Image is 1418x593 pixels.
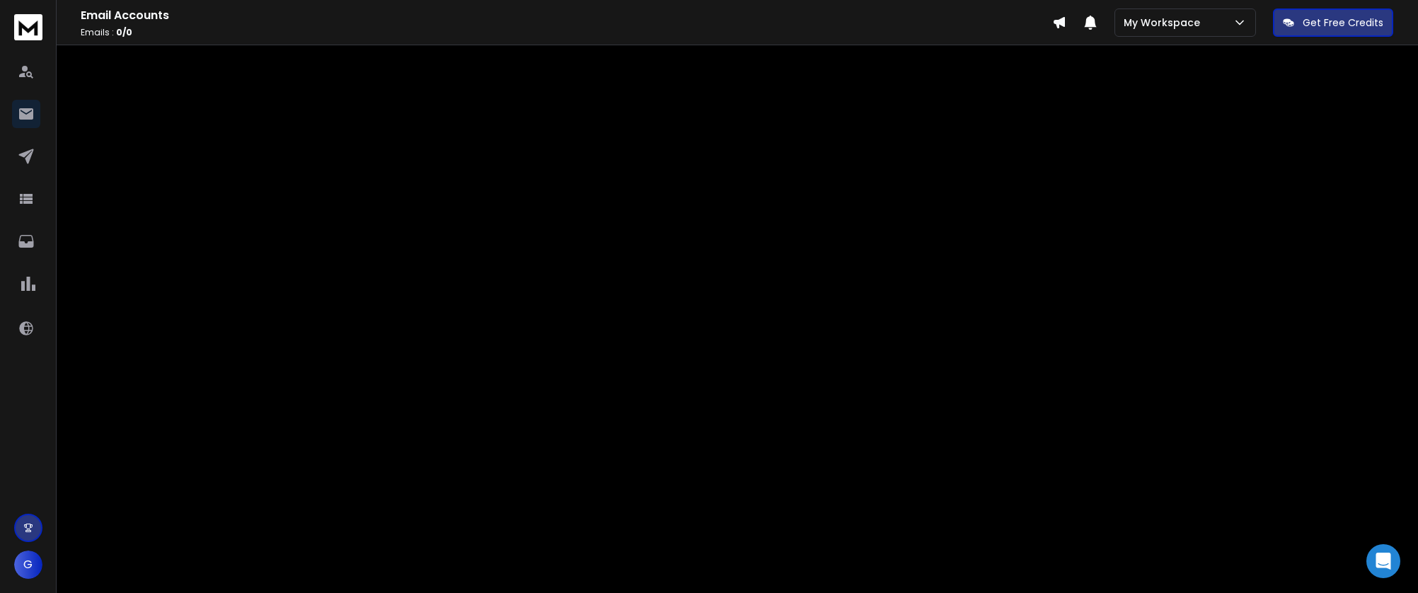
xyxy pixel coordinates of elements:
p: Get Free Credits [1303,16,1383,30]
h1: Email Accounts [81,7,1052,24]
button: G [14,551,42,579]
span: 0 / 0 [116,26,132,38]
img: logo [14,14,42,40]
p: My Workspace [1124,16,1206,30]
div: Open Intercom Messenger [1366,544,1400,578]
button: Get Free Credits [1273,8,1393,37]
p: Emails : [81,27,1052,38]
